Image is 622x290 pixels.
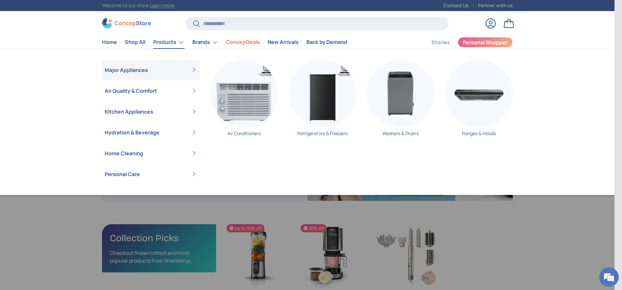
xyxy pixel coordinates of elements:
a: ConcepDeals [226,36,260,48]
nav: Secondary [416,36,513,49]
a: Stories [431,36,450,49]
span: We're online! [38,82,90,148]
img: ConcepStore [102,18,151,28]
a: Back by Demand [306,36,347,48]
a: Personal Shopper [458,37,513,48]
summary: Products [149,36,188,49]
a: Shop All [125,36,145,48]
a: Home [102,36,117,48]
a: New Arrivals [268,36,299,48]
textarea: Type your message and hit 'Enter' [3,178,124,200]
div: Chat with us now [34,36,110,45]
span: Personal Shopper [463,40,508,45]
nav: Primary [102,36,347,49]
summary: Brands [188,36,222,49]
div: Minimize live chat window [107,3,123,19]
